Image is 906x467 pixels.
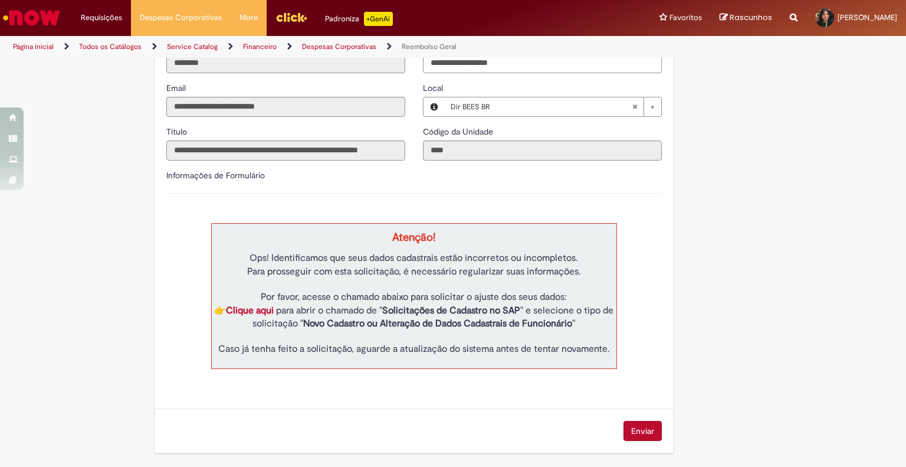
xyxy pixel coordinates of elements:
abbr: Limpar campo Local [626,97,644,116]
button: Enviar [623,421,662,441]
span: Ops! Identificamos que seus dados cadastrais estão incorretos ou incompletos. [250,252,578,264]
img: click_logo_yellow_360x200.png [275,8,307,26]
button: Local, Visualizar este registro Dir BEES BR [424,97,445,116]
a: Rascunhos [720,12,772,24]
p: +GenAi [364,12,393,26]
span: Somente leitura - Email [166,83,188,93]
span: Requisições [81,12,122,24]
input: Email [166,97,405,117]
a: Financeiro [243,42,277,51]
span: More [239,12,258,24]
span: Dir BEES BR [451,97,632,116]
label: Somente leitura - Código da Unidade [423,126,495,138]
strong: Solicitações de Cadastro no SAP [382,305,520,316]
span: 👉 para abrir o chamado de " " e selecione o tipo de solicitação " " [214,305,613,330]
ul: Trilhas de página [9,36,595,58]
a: Despesas Corporativas [302,42,376,51]
label: Informações de Formulário [166,170,265,181]
a: Página inicial [13,42,54,51]
a: Reembolso Geral [402,42,457,51]
a: Todos os Catálogos [79,42,142,51]
span: Despesas Corporativas [140,12,222,24]
span: Rascunhos [730,12,772,23]
input: Título [166,141,405,161]
span: Local [423,83,445,93]
strong: Atenção! [392,230,435,244]
a: Service Catalog [167,42,218,51]
a: Clique aqui [226,305,274,316]
span: Favoritos [669,12,702,24]
div: Padroniza [325,12,393,26]
span: Caso já tenha feito a solicitação, aguarde a atualização do sistema antes de tentar novamente. [218,343,610,355]
span: Por favor, acesse o chamado abaixo para solicitar o ajuste dos seus dados: [261,291,567,303]
input: ID [166,53,405,73]
img: ServiceNow [1,6,62,30]
span: Para prosseguir com esta solicitação, é necessário regularizar suas informações. [247,266,581,277]
span: [PERSON_NAME] [838,12,897,22]
input: Código da Unidade [423,141,662,161]
a: Dir BEES BRLimpar campo Local [445,97,661,116]
label: Somente leitura - Email [166,82,188,94]
strong: Novo Cadastro ou Alteração de Dados Cadastrais de Funcionário [303,318,572,329]
label: Somente leitura - Título [166,126,189,138]
input: Telefone de Contato [423,53,662,73]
